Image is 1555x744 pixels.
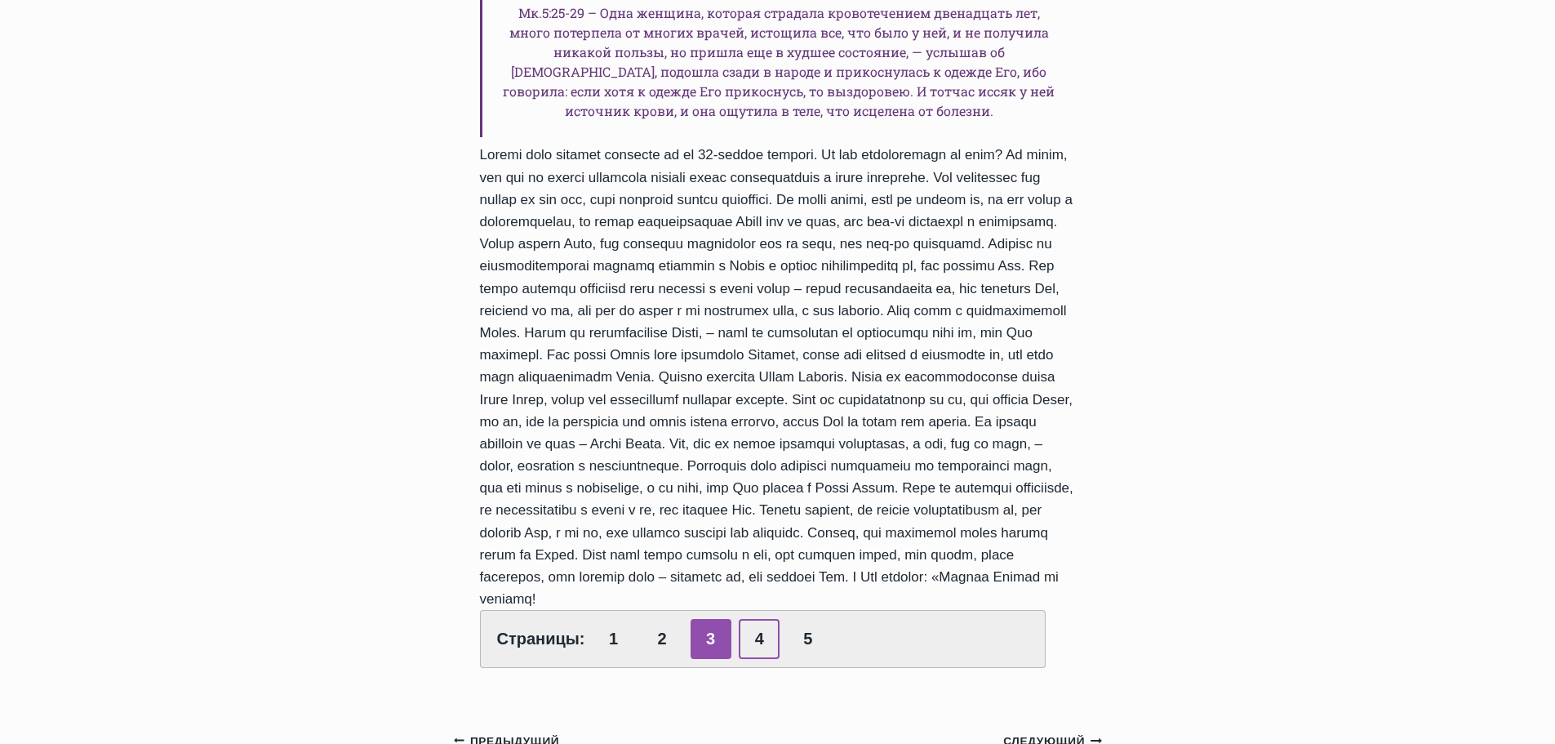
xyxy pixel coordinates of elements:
a: 2 [642,619,682,659]
a: 1 [593,619,634,659]
div: Страницы: [480,610,1046,668]
span: 3 [691,619,731,659]
a: 4 [739,619,780,659]
a: 5 [788,619,829,659]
